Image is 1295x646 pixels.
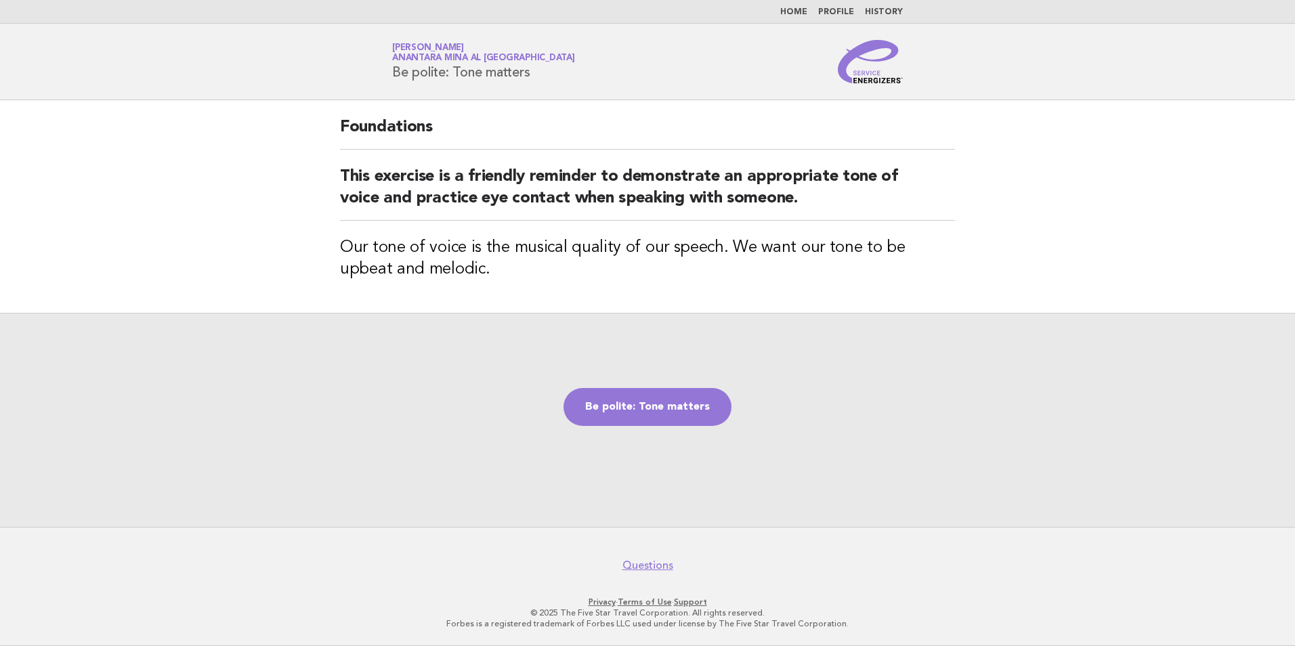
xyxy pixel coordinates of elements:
[818,8,854,16] a: Profile
[233,607,1062,618] p: © 2025 The Five Star Travel Corporation. All rights reserved.
[564,388,731,426] a: Be polite: Tone matters
[780,8,807,16] a: Home
[674,597,707,607] a: Support
[838,40,903,83] img: Service Energizers
[340,166,955,221] h2: This exercise is a friendly reminder to demonstrate an appropriate tone of voice and practice eye...
[618,597,672,607] a: Terms of Use
[392,44,575,79] h1: Be polite: Tone matters
[233,618,1062,629] p: Forbes is a registered trademark of Forbes LLC used under license by The Five Star Travel Corpora...
[622,559,673,572] a: Questions
[233,597,1062,607] p: · ·
[340,237,955,280] h3: Our tone of voice is the musical quality of our speech. We want our tone to be upbeat and melodic.
[340,116,955,150] h2: Foundations
[392,54,575,63] span: Anantara Mina al [GEOGRAPHIC_DATA]
[392,43,575,62] a: [PERSON_NAME]Anantara Mina al [GEOGRAPHIC_DATA]
[865,8,903,16] a: History
[589,597,616,607] a: Privacy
